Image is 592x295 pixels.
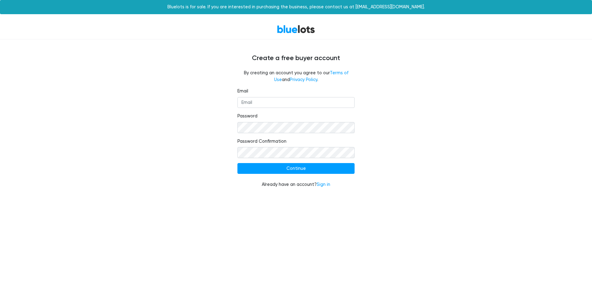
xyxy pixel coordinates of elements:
[237,163,355,174] input: Continue
[237,97,355,108] input: Email
[237,88,248,95] label: Email
[277,25,315,34] a: BlueLots
[237,70,355,83] fieldset: By creating an account you agree to our and .
[111,54,481,62] h4: Create a free buyer account
[237,181,355,188] div: Already have an account?
[274,70,348,82] a: Terms of Use
[317,182,330,187] a: Sign in
[237,113,257,120] label: Password
[290,77,317,82] a: Privacy Policy
[237,138,286,145] label: Password Confirmation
